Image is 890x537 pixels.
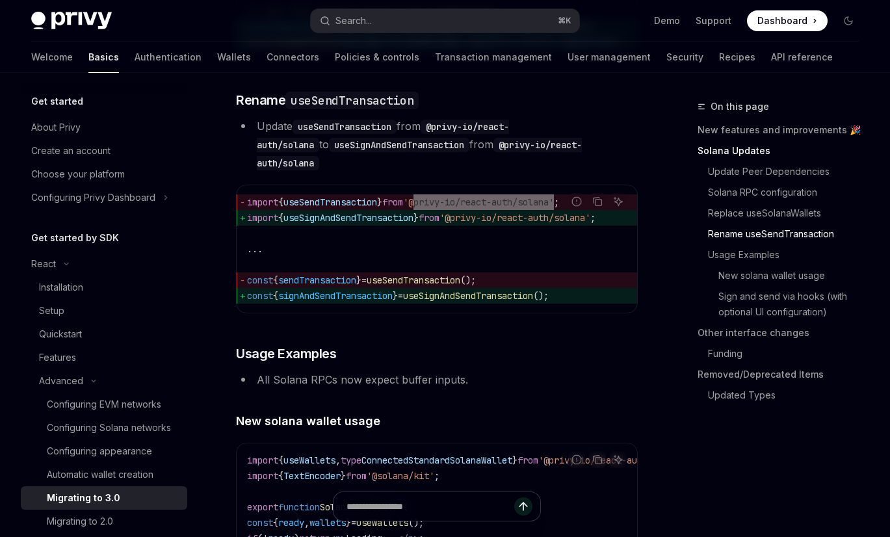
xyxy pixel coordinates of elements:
div: React [31,256,56,272]
div: Configuring appearance [47,443,152,459]
span: ConnectedStandardSolanaWallet [361,454,512,466]
span: '@privy-io/react-auth/solana' [538,454,689,466]
span: import [247,470,278,482]
span: Rename [236,91,419,109]
span: Usage Examples [236,345,336,363]
a: Configuring appearance [21,439,187,463]
a: Other interface changes [698,322,869,343]
div: Features [39,350,76,365]
span: '@privy-io/react-auth/solana' [403,196,554,208]
code: useSignAndSendTransaction [329,138,469,152]
span: from [419,212,439,224]
span: const [247,274,273,286]
button: Send message [514,497,532,516]
span: useWallets [283,454,335,466]
a: Automatic wallet creation [21,463,187,486]
a: Authentication [135,42,202,73]
button: Copy the contents from the code block [589,451,606,468]
a: Migrating to 2.0 [21,510,187,533]
div: About Privy [31,120,81,135]
input: Ask a question... [347,492,514,521]
a: Solana RPC configuration [698,182,869,203]
a: Create an account [21,139,187,163]
a: Update Peer Dependencies [698,161,869,182]
span: useSignAndSendTransaction [403,290,533,302]
a: Basics [88,42,119,73]
a: Welcome [31,42,73,73]
a: Transaction management [435,42,552,73]
a: Configuring EVM networks [21,393,187,416]
a: About Privy [21,116,187,139]
a: Migrating to 3.0 [21,486,187,510]
span: New solana wallet usage [236,412,380,430]
button: Copy the contents from the code block [589,193,606,210]
span: } [377,196,382,208]
button: Report incorrect code [568,451,585,468]
span: TextEncoder [283,470,341,482]
a: Security [666,42,703,73]
a: Installation [21,276,187,299]
a: Updated Types [698,385,869,406]
span: '@privy-io/react-auth/solana' [439,212,590,224]
span: = [398,290,403,302]
span: On this page [711,99,769,114]
span: const [247,290,273,302]
li: All Solana RPCs now expect buffer inputs. [236,371,638,389]
a: New features and improvements 🎉 [698,120,869,140]
a: Features [21,346,187,369]
span: { [273,290,278,302]
a: Choose your platform [21,163,187,186]
button: React [21,252,187,276]
div: Choose your platform [31,166,125,182]
a: Setup [21,299,187,322]
li: Update from to from [236,117,638,172]
a: New solana wallet usage [698,265,869,286]
div: Installation [39,280,83,295]
a: Removed/Deprecated Items [698,364,869,385]
span: ; [434,470,439,482]
a: Dashboard [747,10,828,31]
div: Configuring EVM networks [47,397,161,412]
span: } [512,454,517,466]
div: Quickstart [39,326,82,342]
span: ... [247,243,263,255]
a: User management [568,42,651,73]
span: } [413,212,419,224]
a: Quickstart [21,322,187,346]
span: import [247,454,278,466]
span: from [382,196,403,208]
a: Rename useSendTransaction [698,224,869,244]
span: } [341,470,346,482]
a: Policies & controls [335,42,419,73]
span: , [335,454,341,466]
span: (); [533,290,549,302]
span: { [278,212,283,224]
span: from [346,470,367,482]
span: { [273,274,278,286]
span: } [393,290,398,302]
span: import [247,212,278,224]
span: ; [554,196,559,208]
a: API reference [771,42,833,73]
span: from [517,454,538,466]
div: Configuring Privy Dashboard [31,190,155,205]
div: Configuring Solana networks [47,420,171,436]
span: ; [590,212,596,224]
span: ⌘ K [558,16,571,26]
span: { [278,454,283,466]
button: Search...⌘K [311,9,580,33]
a: Support [696,14,731,27]
span: useSendTransaction [283,196,377,208]
button: Ask AI [610,451,627,468]
a: Solana Updates [698,140,869,161]
button: Report incorrect code [568,193,585,210]
h5: Get started by SDK [31,230,119,246]
span: } [356,274,361,286]
a: Usage Examples [698,244,869,265]
h5: Get started [31,94,83,109]
a: Wallets [217,42,251,73]
span: { [278,196,283,208]
div: Advanced [39,373,83,389]
a: Replace useSolanaWallets [698,203,869,224]
a: Demo [654,14,680,27]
